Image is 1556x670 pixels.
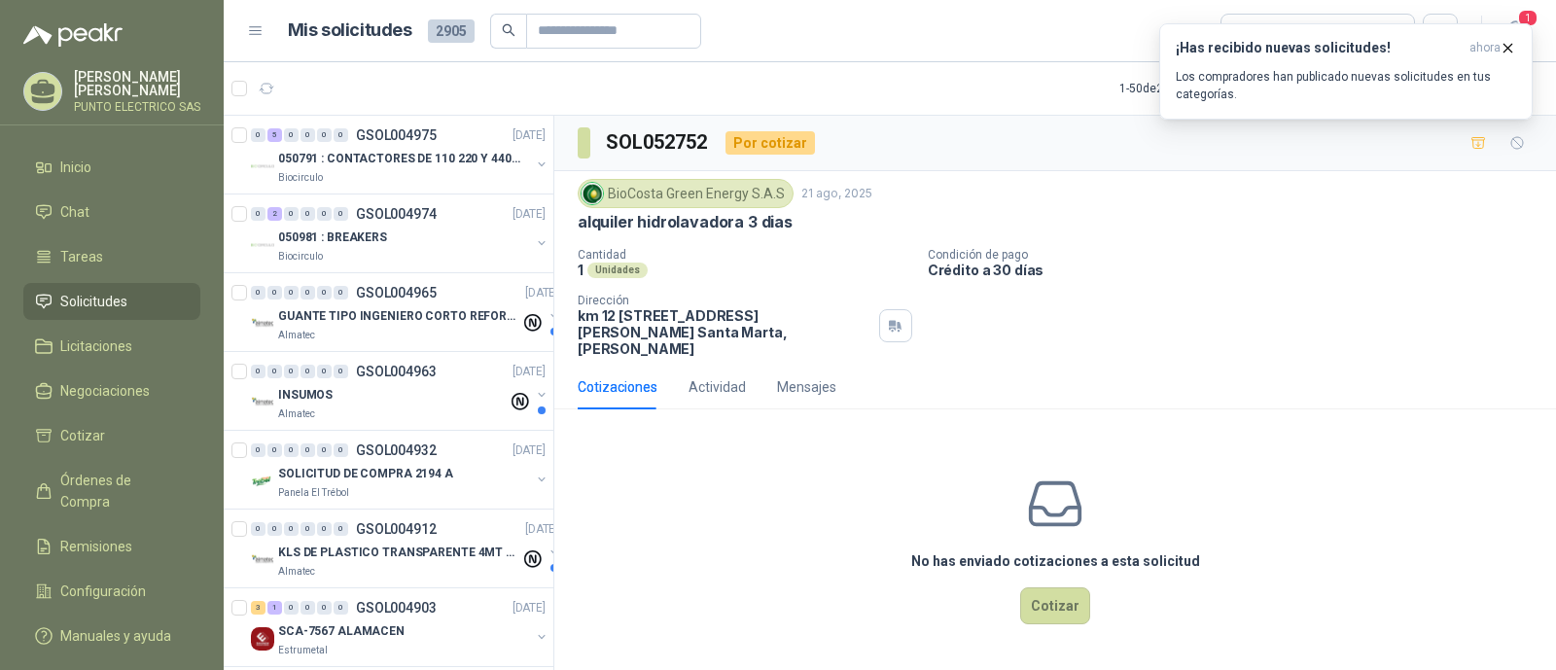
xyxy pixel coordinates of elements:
p: [DATE] [513,126,546,145]
a: 0 0 0 0 0 0 GSOL004912[DATE] Company LogoKLS DE PLASTICO TRANSPARENTE 4MT CAL 4 Y CINTA TRAAlmatec [251,517,562,580]
p: Biocirculo [278,170,323,186]
div: Por cotizar [725,131,815,155]
h3: SOL052752 [606,127,710,158]
a: Negociaciones [23,372,200,409]
p: Biocirculo [278,249,323,264]
div: 0 [317,286,332,300]
div: 0 [334,128,348,142]
div: 0 [284,443,299,457]
a: Cotizar [23,417,200,454]
a: Licitaciones [23,328,200,365]
div: 0 [267,443,282,457]
a: Chat [23,194,200,230]
span: Configuración [60,581,146,602]
h1: Mis solicitudes [288,17,412,45]
div: 5 [267,128,282,142]
img: Company Logo [251,627,274,651]
div: 0 [317,128,332,142]
div: 0 [334,601,348,615]
p: Almatec [278,328,315,343]
a: Inicio [23,149,200,186]
div: 0 [334,207,348,221]
div: 0 [317,207,332,221]
a: Solicitudes [23,283,200,320]
span: ahora [1469,40,1501,56]
span: Solicitudes [60,291,127,312]
a: Órdenes de Compra [23,462,200,520]
img: Logo peakr [23,23,123,47]
div: 0 [284,286,299,300]
p: GSOL004903 [356,601,437,615]
a: Configuración [23,573,200,610]
div: 0 [334,286,348,300]
h3: ¡Has recibido nuevas solicitudes! [1176,40,1462,56]
p: KLS DE PLASTICO TRANSPARENTE 4MT CAL 4 Y CINTA TRA [278,544,520,562]
a: Remisiones [23,528,200,565]
div: 1 - 50 de 2558 [1119,73,1246,104]
button: ¡Has recibido nuevas solicitudes!ahora Los compradores han publicado nuevas solicitudes en tus ca... [1159,23,1533,120]
p: GUANTE TIPO INGENIERO CORTO REFORZADO [278,307,520,326]
span: Cotizar [60,425,105,446]
p: SOLICITUD DE COMPRA 2194 A [278,465,453,483]
img: Company Logo [251,233,274,257]
p: GSOL004974 [356,207,437,221]
div: Todas [1233,20,1274,42]
div: 0 [317,522,332,536]
span: Negociaciones [60,380,150,402]
p: Los compradores han publicado nuevas solicitudes en tus categorías. [1176,68,1516,103]
span: Tareas [60,246,103,267]
p: GSOL004965 [356,286,437,300]
a: 0 0 0 0 0 0 GSOL004963[DATE] Company LogoINSUMOSAlmatec [251,360,549,422]
span: Chat [60,201,89,223]
p: km 12 [STREET_ADDRESS][PERSON_NAME] Santa Marta , [PERSON_NAME] [578,307,871,357]
div: Actividad [689,376,746,398]
div: 0 [301,365,315,378]
button: 1 [1498,14,1533,49]
div: 0 [317,443,332,457]
p: GSOL004932 [356,443,437,457]
p: 21 ago, 2025 [801,185,872,203]
div: BioCosta Green Energy S.A.S [578,179,794,208]
span: Manuales y ayuda [60,625,171,647]
div: 0 [284,601,299,615]
p: 1 [578,262,583,278]
p: [DATE] [513,205,546,224]
img: Company Logo [251,155,274,178]
span: Órdenes de Compra [60,470,182,512]
div: 1 [267,601,282,615]
h3: No has enviado cotizaciones a esta solicitud [911,550,1200,572]
a: Tareas [23,238,200,275]
p: [DATE] [513,363,546,381]
div: 0 [334,522,348,536]
p: Panela El Trébol [278,485,349,501]
div: 0 [301,128,315,142]
img: Company Logo [251,312,274,335]
div: 0 [334,365,348,378]
div: Cotizaciones [578,376,657,398]
a: 0 0 0 0 0 0 GSOL004932[DATE] Company LogoSOLICITUD DE COMPRA 2194 APanela El Trébol [251,439,549,501]
p: Condición de pago [928,248,1548,262]
div: 0 [267,522,282,536]
div: 0 [284,522,299,536]
div: 0 [284,207,299,221]
a: 0 0 0 0 0 0 GSOL004965[DATE] Company LogoGUANTE TIPO INGENIERO CORTO REFORZADOAlmatec [251,281,562,343]
p: GSOL004963 [356,365,437,378]
div: 0 [251,207,265,221]
a: Manuales y ayuda [23,617,200,654]
img: Company Logo [251,548,274,572]
div: 0 [301,522,315,536]
div: 0 [284,365,299,378]
p: 050981 : BREAKERS [278,229,387,247]
div: 3 [251,601,265,615]
div: 0 [251,286,265,300]
div: Unidades [587,263,648,278]
p: alquiler hidrolavadora 3 dias [578,212,793,232]
span: search [502,23,515,37]
div: 0 [301,286,315,300]
a: 3 1 0 0 0 0 GSOL004903[DATE] Company LogoSCA-7567 ALAMACENEstrumetal [251,596,549,658]
span: Inicio [60,157,91,178]
div: 0 [251,365,265,378]
div: 0 [301,443,315,457]
div: 0 [334,443,348,457]
p: Cantidad [578,248,912,262]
